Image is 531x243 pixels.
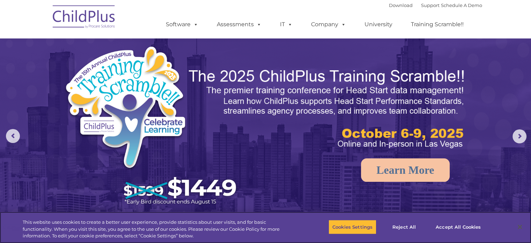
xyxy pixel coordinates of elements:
[273,17,300,31] a: IT
[382,220,426,234] button: Reject All
[404,17,471,31] a: Training Scramble!!
[159,17,205,31] a: Software
[97,46,118,51] span: Last name
[304,17,353,31] a: Company
[432,220,485,234] button: Accept All Cookies
[23,219,292,240] div: This website uses cookies to create a better user experience, provide statistics about user visit...
[441,2,482,8] a: Schedule A Demo
[49,0,119,35] img: ChildPlus by Procare Solutions
[512,219,528,235] button: Close
[357,17,399,31] a: University
[210,17,268,31] a: Assessments
[389,2,413,8] a: Download
[389,2,482,8] font: |
[361,158,450,182] a: Learn More
[329,220,376,234] button: Cookies Settings
[421,2,440,8] a: Support
[97,75,127,80] span: Phone number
